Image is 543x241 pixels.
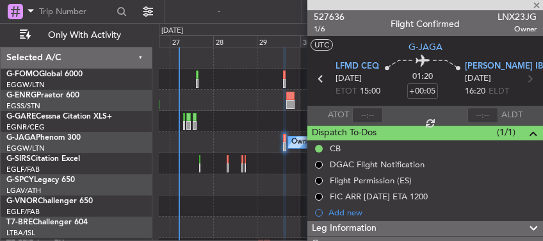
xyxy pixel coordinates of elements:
[6,176,34,184] span: G-SPCY
[6,92,79,99] a: G-ENRGPraetor 600
[6,219,88,226] a: T7-BREChallenger 604
[328,207,537,218] div: Add new
[336,72,362,85] span: [DATE]
[6,176,75,184] a: G-SPCYLegacy 650
[291,133,330,152] div: Owner Ibiza
[6,197,93,205] a: G-VNORChallenger 650
[6,155,80,163] a: G-SIRSCitation Excel
[6,71,83,78] a: G-FOMOGlobal 6000
[330,191,428,202] div: FIC ARR [DATE] ETA 1200
[412,71,433,83] span: 01:20
[312,221,377,236] span: Leg Information
[6,207,40,217] a: EGLF/FAB
[6,155,31,163] span: G-SIRS
[314,10,344,24] span: 527636
[161,26,183,37] div: [DATE]
[501,109,523,122] span: ALDT
[311,39,333,51] button: UTC
[391,17,460,31] div: Flight Confirmed
[409,40,442,54] span: G-JAGA
[6,165,40,174] a: EGLF/FAB
[330,143,341,154] div: CB
[6,134,36,142] span: G-JAGA
[6,101,40,111] a: EGSS/STN
[465,72,491,85] span: [DATE]
[6,113,36,120] span: G-GARE
[312,126,377,140] span: Dispatch To-Dos
[33,31,135,40] span: Only With Activity
[300,35,344,47] div: 30
[330,159,425,170] div: DGAC Flight Notification
[497,126,515,139] span: (1/1)
[257,35,300,47] div: 29
[6,113,112,120] a: G-GARECessna Citation XLS+
[330,175,412,186] div: Flight Permission (ES)
[6,219,33,226] span: T7-BRE
[39,2,113,21] input: Trip Number
[213,35,257,47] div: 28
[6,122,45,132] a: EGNR/CEG
[6,134,81,142] a: G-JAGAPhenom 300
[6,80,45,90] a: EGGW/LTN
[314,24,344,35] span: 1/6
[498,10,537,24] span: LNX23JG
[6,228,35,238] a: LTBA/ISL
[14,25,139,46] button: Only With Activity
[6,186,41,195] a: LGAV/ATH
[6,92,36,99] span: G-ENRG
[170,35,213,47] div: 27
[336,85,357,98] span: ETOT
[6,71,39,78] span: G-FOMO
[336,60,379,73] span: LFMD CEQ
[489,85,509,98] span: ELDT
[328,109,349,122] span: ATOT
[360,85,380,98] span: 15:00
[498,24,537,35] span: Owner
[465,85,485,98] span: 16:20
[6,197,38,205] span: G-VNOR
[6,144,45,153] a: EGGW/LTN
